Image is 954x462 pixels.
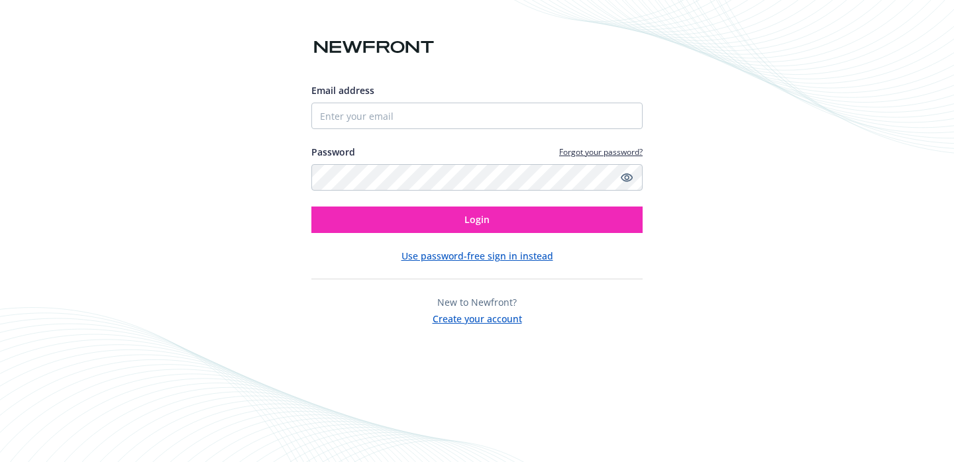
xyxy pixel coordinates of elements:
[433,309,522,326] button: Create your account
[311,84,374,97] span: Email address
[401,249,553,263] button: Use password-free sign in instead
[311,207,643,233] button: Login
[311,36,437,59] img: Newfront logo
[619,169,635,185] a: Show password
[311,103,643,129] input: Enter your email
[311,164,643,191] input: Enter your password
[559,146,643,158] a: Forgot your password?
[464,213,490,226] span: Login
[311,145,355,159] label: Password
[437,296,517,308] span: New to Newfront?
